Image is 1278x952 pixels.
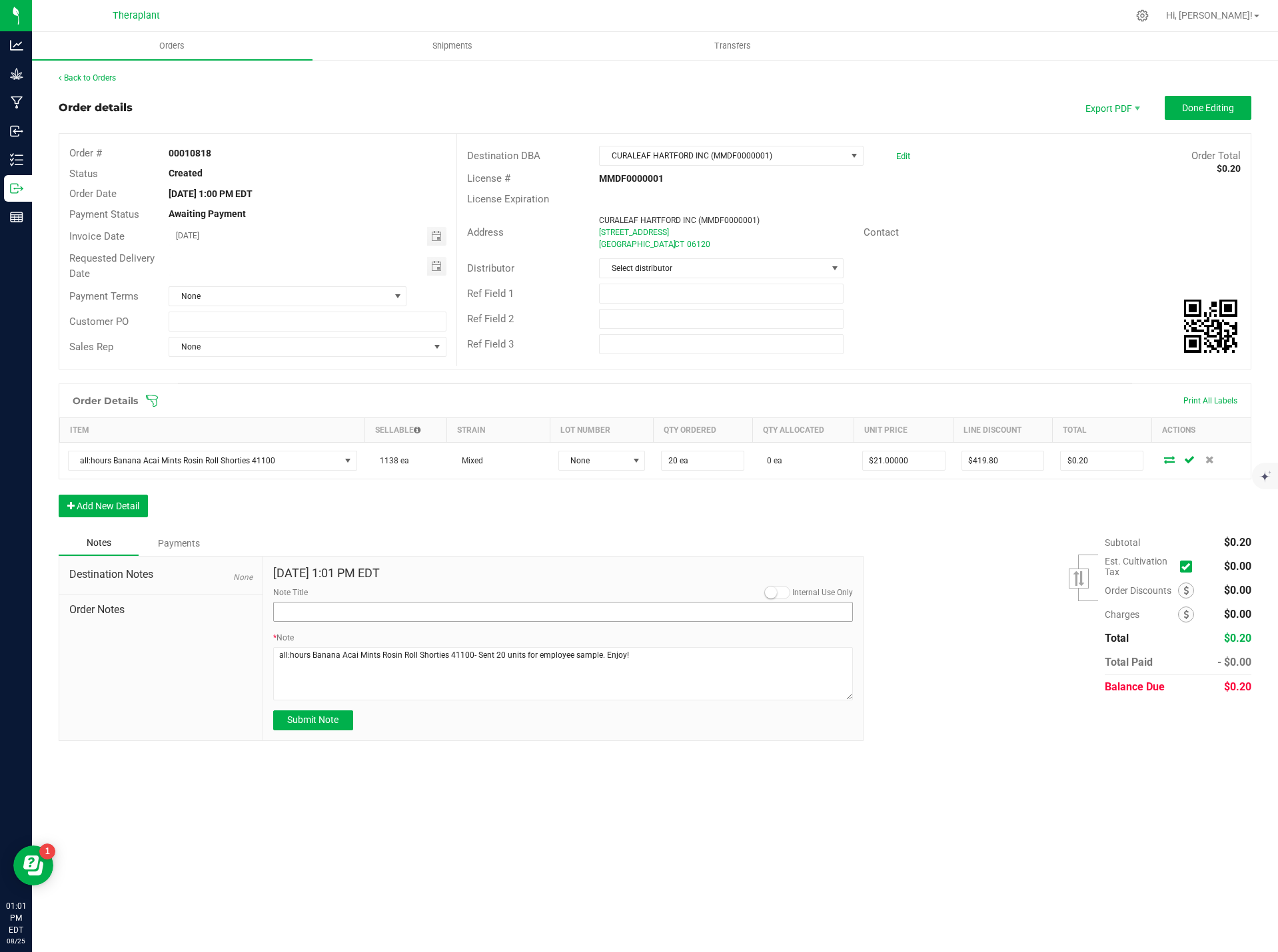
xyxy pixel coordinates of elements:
strong: Awaiting Payment [169,208,246,219]
span: [GEOGRAPHIC_DATA] [599,240,676,249]
span: , [673,240,674,249]
th: Item [60,418,365,443]
span: Status [69,168,98,180]
inline-svg: Inbound [10,124,23,138]
span: Balance Due [1105,680,1165,693]
label: Note [273,632,294,644]
inline-svg: Reports [10,210,23,224]
span: Order Discounts [1105,585,1178,596]
span: None [233,573,253,582]
span: Charges [1105,609,1178,620]
span: $0.20 [1224,632,1251,644]
inline-svg: Inventory [10,153,23,166]
th: Lot Number [550,418,654,443]
span: CURALEAF HARTFORD INC (MMDF0000001) [600,146,846,165]
span: Payment Terms [69,290,139,302]
input: 0 [962,451,1044,470]
a: Orders [32,32,313,60]
span: 1138 ea [373,456,409,465]
div: Order details [59,100,133,116]
qrcode: 00010818 [1184,300,1237,353]
strong: $0.20 [1217,163,1241,174]
span: $0.20 [1224,536,1251,549]
span: Toggle calendar [427,227,446,246]
inline-svg: Analytics [10,39,23,52]
span: Mixed [455,456,483,465]
span: License # [467,172,510,184]
span: Order Notes [69,602,253,618]
th: Strain [447,418,550,443]
span: Destination Notes [69,567,253,583]
strong: 00010818 [169,148,211,158]
h4: [DATE] 1:01 PM EDT [273,567,854,580]
iframe: Resource center [13,845,53,885]
span: Destination DBA [467,150,540,162]
span: Delete Order Detail [1199,455,1219,463]
span: Requested Delivery Date [69,252,155,280]
span: Order Date [69,188,117,200]
strong: MMDF0000001 [599,173,664,184]
span: 06120 [687,240,710,249]
a: Edit [896,151,910,161]
span: NO DATA FOUND [68,451,357,471]
span: $0.00 [1224,608,1251,620]
button: Add New Detail [59,495,148,517]
span: Submit Note [287,714,338,725]
span: Ref Field 3 [467,338,514,350]
span: Done Editing [1182,103,1234,113]
span: $0.00 [1224,560,1251,573]
div: Manage settings [1134,9,1151,22]
span: Calculate cultivation tax [1180,558,1198,576]
div: Notes [59,531,139,556]
span: Shipments [414,40,490,52]
a: Back to Orders [59,73,116,83]
span: Toggle calendar [427,257,446,276]
th: Qty Allocated [752,418,854,443]
th: Actions [1151,418,1251,443]
li: Export PDF [1071,96,1151,120]
p: 01:01 PM EDT [6,900,26,936]
label: Internal Use Only [792,587,853,598]
span: Distributor [467,262,514,274]
span: [STREET_ADDRESS] [599,228,669,237]
th: Sellable [365,418,447,443]
inline-svg: Outbound [10,182,23,195]
span: Est. Cultivation Tax [1105,556,1175,577]
th: Total [1052,418,1151,443]
input: 0 [863,451,945,470]
span: CT [674,240,684,249]
inline-svg: Grow [10,67,23,81]
span: Subtotal [1105,537,1140,548]
button: Submit Note [273,710,353,730]
span: - $0.00 [1217,656,1251,668]
span: Ref Field 1 [467,288,514,300]
img: Scan me! [1184,300,1237,353]
span: Select distributor [600,259,826,278]
span: CURALEAF HARTFORD INC (MMDF0000001) [599,216,760,225]
span: None [169,338,429,356]
span: Save Order Detail [1179,455,1199,463]
iframe: Resource center unread badge [39,843,55,859]
span: Orders [141,40,203,52]
span: Order Total [1191,150,1241,162]
span: None [559,451,628,470]
span: Total [1105,632,1129,644]
strong: Created [169,168,203,178]
span: Address [467,226,504,238]
span: Payment Status [69,208,139,220]
span: 0 ea [760,456,782,465]
div: Payments [139,531,219,555]
span: Transfers [696,40,769,52]
span: $0.20 [1224,680,1251,693]
span: Contact [864,226,899,238]
h1: Order Details [73,395,138,406]
span: Total Paid [1105,656,1153,668]
span: $0.00 [1224,584,1251,596]
span: all:hours Banana Acai Mints Rosin Roll Shorties 41100 [69,451,340,470]
a: Transfers [593,32,874,60]
th: Qty Ordered [653,418,752,443]
th: Unit Price [854,418,954,443]
input: 0 [662,451,744,470]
